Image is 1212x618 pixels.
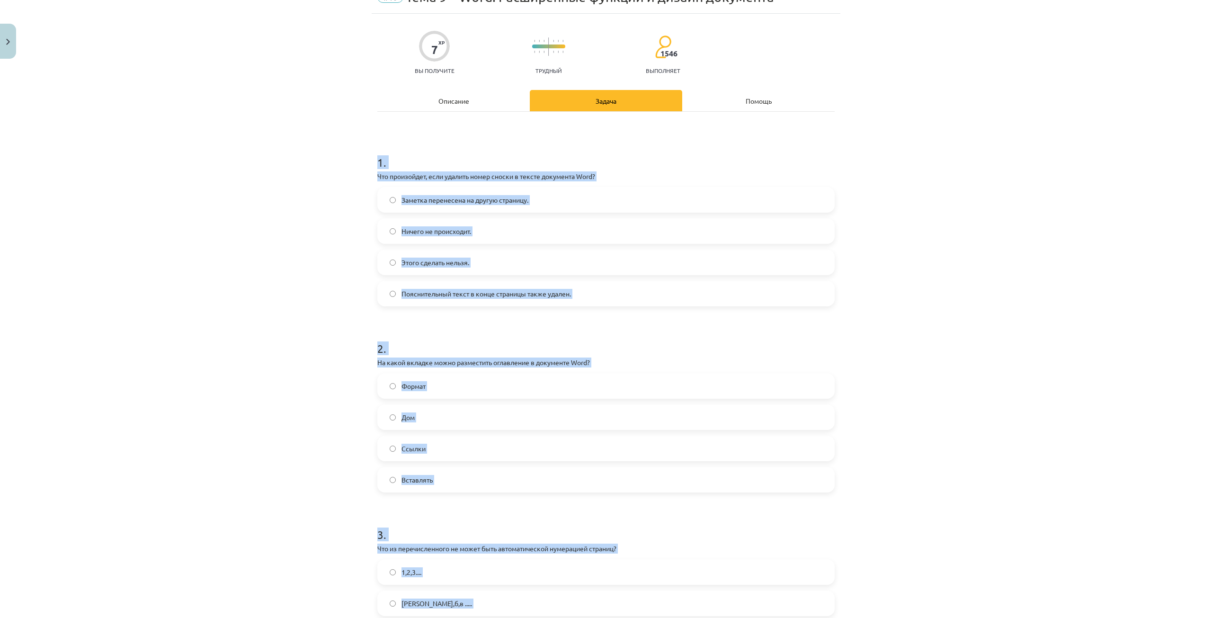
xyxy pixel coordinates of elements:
[539,51,540,53] img: icon-short-line-57e1e144782c952c97e751825c79c345078a6d821885a25fce030b3d8c18986b.svg
[655,35,671,59] img: students-c634bb4e5e11cddfef0936a35e636f08e4e9abd3cc4e673bd6f9a4125e45ecb1.svg
[390,291,396,297] input: Пояснительный текст в конце страницы также удален.
[544,51,544,53] img: icon-short-line-57e1e144782c952c97e751825c79c345078a6d821885a25fce030b3d8c18986b.svg
[383,341,386,355] font: .
[377,172,595,180] font: Что произойдет, если удалить номер сноски в тексте документа Word?
[377,155,383,169] font: 1
[415,67,454,74] font: Вы получите
[401,568,421,576] font: 1,2,3....
[390,569,396,575] input: 1,2,3....
[377,528,383,541] font: 3
[390,228,396,234] input: Ничего не происходит.
[596,97,616,105] font: Задача
[390,414,396,421] input: Дом
[553,40,554,42] img: icon-short-line-57e1e144782c952c97e751825c79c345078a6d821885a25fce030b3d8c18986b.svg
[383,155,386,169] font: .
[431,42,438,57] font: 7
[548,37,549,56] img: icon-long-line-d9ea69661e0d244f92f715978eff75569469978d946b2353a9bb055b3ed8787d.svg
[390,600,396,607] input: [PERSON_NAME],б,в .....
[6,39,10,45] img: icon-close-lesson-0947bae3869378f0d4975bcd49f059093ad1ed9edebbc8119c70593378902aed.svg
[401,475,433,484] font: Вставлять
[390,446,396,452] input: Ссылки
[401,258,469,267] font: Этого сделать нельзя.
[646,67,680,74] font: выполняет
[534,51,535,53] img: icon-short-line-57e1e144782c952c97e751825c79c345078a6d821885a25fce030b3d8c18986b.svg
[562,51,563,53] img: icon-short-line-57e1e144782c952c97e751825c79c345078a6d821885a25fce030b3d8c18986b.svg
[534,40,535,42] img: icon-short-line-57e1e144782c952c97e751825c79c345078a6d821885a25fce030b3d8c18986b.svg
[390,477,396,483] input: Вставлять
[535,67,562,74] font: Трудный
[562,40,563,42] img: icon-short-line-57e1e144782c952c97e751825c79c345078a6d821885a25fce030b3d8c18986b.svg
[401,599,472,608] font: [PERSON_NAME],б,в .....
[390,197,396,203] input: Заметка перенесена на другую страницу.
[401,382,426,390] font: Формат
[558,40,559,42] img: icon-short-line-57e1e144782c952c97e751825c79c345078a6d821885a25fce030b3d8c18986b.svg
[390,260,396,266] input: Этого сделать нельзя.
[558,51,559,53] img: icon-short-line-57e1e144782c952c97e751825c79c345078a6d821885a25fce030b3d8c18986b.svg
[401,196,528,204] font: Заметка перенесена на другую страницу.
[377,341,383,355] font: 2
[390,383,396,389] input: Формат
[544,40,544,42] img: icon-short-line-57e1e144782c952c97e751825c79c345078a6d821885a25fce030b3d8c18986b.svg
[377,358,590,367] font: На какой вкладке можно разместить оглавление в документе Word?
[401,413,415,421] font: Дом
[660,48,677,58] font: 1546
[746,97,772,105] font: Помощь
[438,39,445,46] font: XP
[539,40,540,42] img: icon-short-line-57e1e144782c952c97e751825c79c345078a6d821885a25fce030b3d8c18986b.svg
[401,227,471,235] font: Ничего не происходит.
[401,444,426,453] font: Ссылки
[553,51,554,53] img: icon-short-line-57e1e144782c952c97e751825c79c345078a6d821885a25fce030b3d8c18986b.svg
[383,528,386,541] font: .
[401,289,571,298] font: Пояснительный текст в конце страницы также удален.
[377,544,616,553] font: Что из перечисленного не может быть автоматической нумерацией страниц?
[438,97,469,105] font: Описание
